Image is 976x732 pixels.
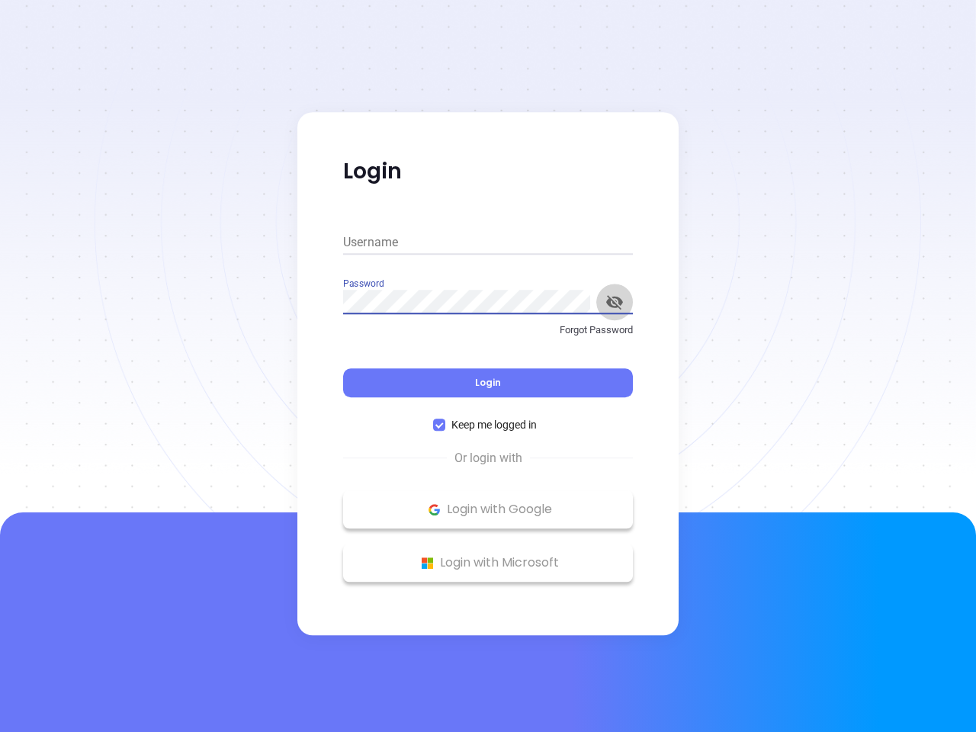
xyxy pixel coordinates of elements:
a: Forgot Password [343,323,633,350]
img: Microsoft Logo [418,554,437,573]
span: Login [475,376,501,389]
span: Or login with [447,449,530,467]
p: Forgot Password [343,323,633,338]
span: Keep me logged in [445,416,543,433]
img: Google Logo [425,500,444,519]
p: Login [343,158,633,185]
button: Microsoft Logo Login with Microsoft [343,544,633,582]
button: Login [343,368,633,397]
button: toggle password visibility [596,284,633,320]
p: Login with Microsoft [351,551,625,574]
p: Login with Google [351,498,625,521]
button: Google Logo Login with Google [343,490,633,528]
label: Password [343,279,384,288]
